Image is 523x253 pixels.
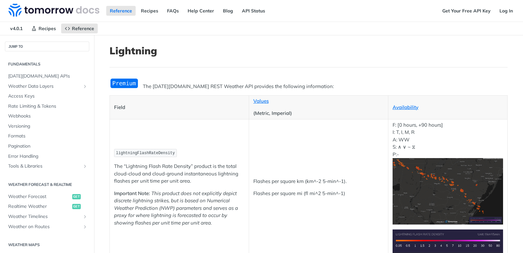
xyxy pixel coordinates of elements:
h2: Weather Forecast & realtime [5,182,89,188]
a: Tools & LibrariesShow subpages for Tools & Libraries [5,161,89,171]
p: Flashes per square km (km^-2 5-min^-1). [253,178,384,185]
a: Weather Data LayersShow subpages for Weather Data Layers [5,81,89,91]
span: get [72,194,81,199]
span: Weather Forecast [8,193,71,200]
button: Show subpages for Weather Timelines [82,214,88,219]
button: Show subpages for Tools & Libraries [82,164,88,169]
span: Pagination [8,143,88,150]
a: Weather Forecastget [5,192,89,202]
span: Recipes [39,26,56,31]
a: Access Keys [5,91,89,101]
a: Availability [393,104,418,110]
strong: Important Note: [114,190,150,196]
span: Webhooks [8,113,88,119]
span: [DATE][DOMAIN_NAME] APIs [8,73,88,80]
span: Formats [8,133,88,139]
span: Tools & Libraries [8,163,81,170]
button: Show subpages for Weather on Routes [82,224,88,229]
img: Lightning Flash Rate Density Heatmap [393,158,503,225]
span: get [72,204,81,209]
span: Access Keys [8,93,88,99]
em: This product does not explicitly depict discrete lightning strikes, but is based on Numerical Wea... [114,190,238,226]
a: Webhooks [5,111,89,121]
span: v4.0.1 [7,24,26,33]
a: Values [253,98,269,104]
code: lightningFlashRateDensity [114,149,177,157]
button: JUMP TO [5,42,89,51]
a: Recipes [137,6,162,16]
p: The [DATE][DOMAIN_NAME] REST Weather API provides the following information: [110,83,508,90]
a: Weather on RoutesShow subpages for Weather on Routes [5,222,89,232]
p: (Metric, Imperial) [253,110,384,117]
span: Versioning [8,123,88,130]
a: Log In [496,6,516,16]
a: Rate Limiting & Tokens [5,101,89,111]
a: Realtime Weatherget [5,202,89,211]
span: Expand image [393,188,503,194]
p: Field [114,104,245,111]
a: Recipes [28,24,59,33]
a: Get Your Free API Key [439,6,494,16]
span: Error Handling [8,153,88,160]
a: Formats [5,131,89,141]
a: Blog [219,6,237,16]
span: Weather on Routes [8,224,81,230]
h1: Lightning [110,45,508,57]
span: Weather Timelines [8,213,81,220]
a: [DATE][DOMAIN_NAME] APIs [5,71,89,81]
span: Reference [72,26,94,31]
h2: Fundamentals [5,61,89,67]
span: Rate Limiting & Tokens [8,103,88,110]
img: Tomorrow.io Weather API Docs [8,4,99,17]
a: Weather TimelinesShow subpages for Weather Timelines [5,212,89,222]
a: Help Center [184,6,218,16]
a: API Status [238,6,269,16]
button: Show subpages for Weather Data Layers [82,84,88,89]
h2: Weather Maps [5,242,89,248]
a: Pagination [5,141,89,151]
p: F: [0 hours, +90 hours] I: T, I, M, R A: WW S: ∧ ∨ ~ ⧖ P:- [393,121,503,225]
span: Weather Data Layers [8,83,81,90]
span: Expand image [393,238,503,244]
a: Reference [61,24,98,33]
span: Realtime Weather [8,203,71,210]
a: Versioning [5,121,89,131]
a: Error Handling [5,152,89,161]
a: Reference [106,6,136,16]
p: The “Lightning Flash Rate Density” product is the total cloud-cloud and cloud-ground instantaneou... [114,163,245,185]
a: FAQs [163,6,182,16]
p: Flashes per square mi (fl mi^2 5-min^-1) [253,190,384,197]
